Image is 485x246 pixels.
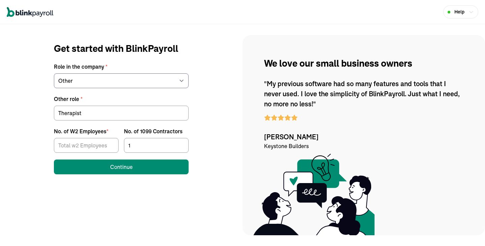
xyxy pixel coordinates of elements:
input: Other role [54,106,189,120]
p: We love our small business owners [264,57,463,71]
span: Help [454,8,464,15]
nav: Global [7,2,53,22]
h1: Get started with BlinkPayroll [54,42,189,56]
div: Continue [110,163,133,171]
label: Other role [54,95,189,103]
p: Keystone Builders [264,142,463,150]
p: "My previous software had so many features and tools that I never used. I love the simplicity of ... [264,79,463,109]
button: Help [443,5,478,19]
div: No. of 1099 Contractors [124,127,183,135]
input: [object Object] [54,138,119,153]
input: [object Object] [124,138,189,153]
div: No. of W2 Employees [54,127,108,135]
label: Role in the company [54,63,189,71]
iframe: Chat Widget [451,214,485,246]
span: [PERSON_NAME] [264,132,463,142]
button: Continue [54,160,189,174]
